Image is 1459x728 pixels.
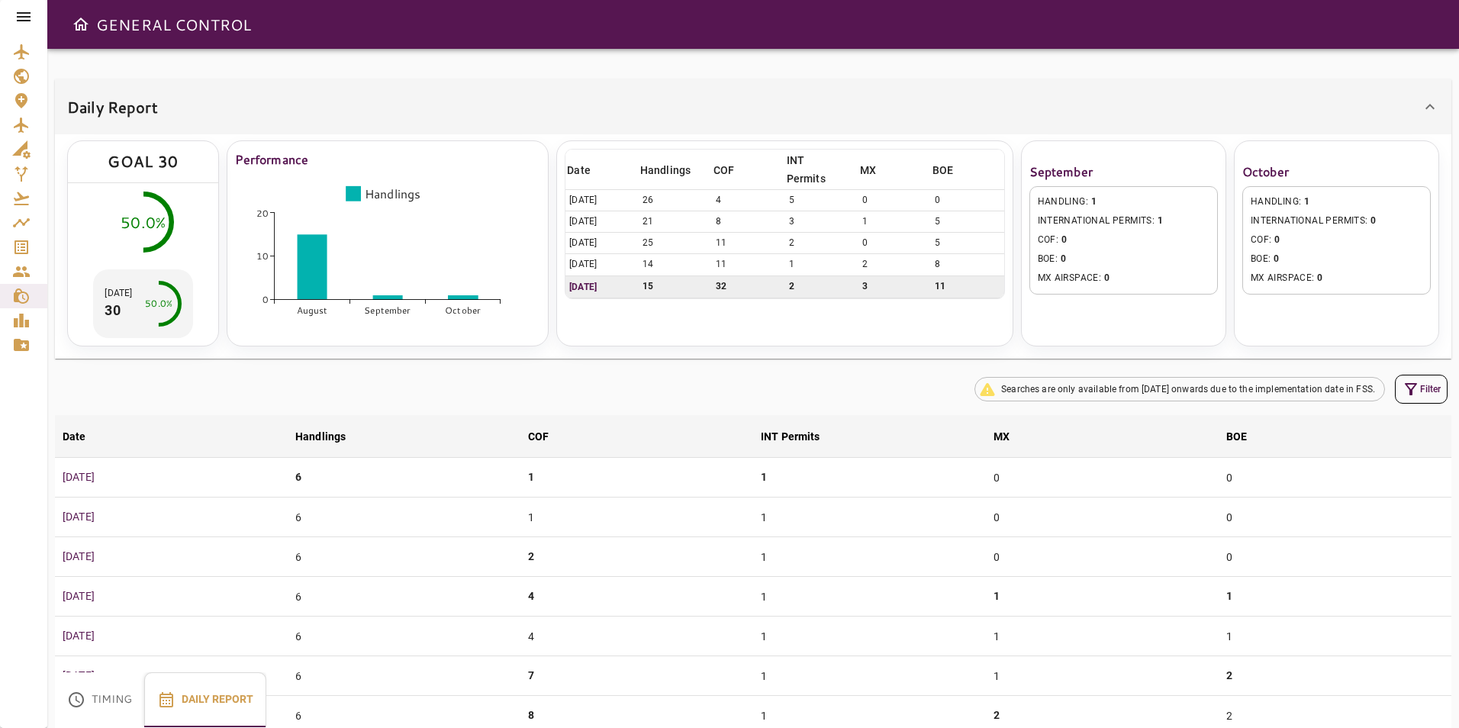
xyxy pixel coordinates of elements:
[761,427,820,446] div: INT Permits
[365,185,420,202] tspan: Handlings
[63,509,280,525] p: [DATE]
[761,469,767,485] p: 1
[262,293,269,306] tspan: 0
[994,707,1000,723] p: 2
[712,211,785,233] td: 8
[66,9,96,40] button: Open drawer
[144,672,266,727] button: Daily Report
[1251,271,1422,286] span: MX AIRSPACE :
[288,656,520,696] td: 6
[63,469,280,485] p: [DATE]
[860,161,896,179] span: MX
[63,668,280,684] p: [DATE]
[761,427,840,446] span: INT Permits
[295,427,346,446] div: Handlings
[565,233,639,254] td: [DATE]
[121,211,166,234] div: 50.0%
[639,211,712,233] td: 21
[986,537,1219,577] td: 0
[288,498,520,537] td: 6
[785,190,858,211] td: 5
[932,161,973,179] span: BOE
[295,469,301,485] p: 6
[1038,252,1209,267] span: BOE :
[1226,668,1232,684] p: 2
[858,254,931,275] td: 2
[1061,253,1066,264] span: 0
[713,161,734,179] div: COF
[63,549,280,565] p: [DATE]
[639,254,712,275] td: 14
[63,427,106,446] span: Date
[931,275,1004,298] td: 11
[145,297,172,311] div: 50.0%
[753,537,986,577] td: 1
[1274,253,1279,264] span: 0
[528,588,534,604] p: 4
[528,707,534,723] p: 8
[288,577,520,617] td: 6
[288,617,520,656] td: 6
[63,588,280,604] p: [DATE]
[787,151,837,188] div: INT Permits
[986,656,1219,696] td: 1
[986,458,1219,498] td: 0
[994,427,1010,446] div: MX
[55,79,1451,134] div: Daily Report
[567,161,610,179] span: Date
[931,190,1004,211] td: 0
[785,275,858,298] td: 2
[96,12,251,37] h6: GENERAL CONTROL
[1370,215,1376,226] span: 0
[105,300,132,321] p: 30
[1226,427,1247,446] div: BOE
[1219,537,1451,577] td: 0
[1091,196,1097,207] span: 1
[712,254,785,275] td: 11
[295,427,366,446] span: Handlings
[753,577,986,617] td: 1
[1251,195,1422,210] span: HANDLING :
[1251,252,1422,267] span: BOE :
[63,628,280,644] p: [DATE]
[712,275,785,298] td: 32
[256,206,269,219] tspan: 20
[1219,458,1451,498] td: 0
[528,427,568,446] span: COF
[565,254,639,275] td: [DATE]
[256,250,269,263] tspan: 10
[931,254,1004,275] td: 8
[67,95,158,119] h6: Daily Report
[785,211,858,233] td: 3
[1038,214,1209,229] span: INTERNATIONAL PERMITS :
[108,149,179,174] div: GOAL 30
[528,668,534,684] p: 7
[753,498,986,537] td: 1
[1029,161,1218,182] h6: September
[1395,375,1448,404] button: Filter
[520,498,753,537] td: 1
[639,190,712,211] td: 26
[1158,215,1163,226] span: 1
[528,549,534,565] p: 2
[753,617,986,656] td: 1
[569,280,635,294] p: [DATE]
[858,275,931,298] td: 3
[1061,234,1067,245] span: 0
[365,304,411,317] tspan: September
[994,427,1029,446] span: MX
[932,161,953,179] div: BOE
[567,161,591,179] div: Date
[63,427,86,446] div: Date
[1038,195,1209,210] span: HANDLING :
[297,304,328,317] tspan: August
[1226,588,1232,604] p: 1
[55,134,1451,359] div: Daily Report
[235,149,540,170] h6: Performance
[55,672,144,727] button: Timing
[931,211,1004,233] td: 5
[1274,234,1280,245] span: 0
[986,617,1219,656] td: 1
[787,151,857,188] span: INT Permits
[565,190,639,211] td: [DATE]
